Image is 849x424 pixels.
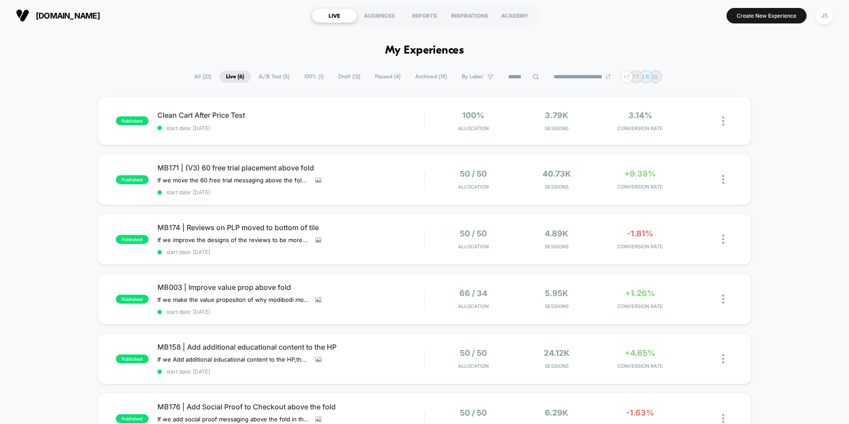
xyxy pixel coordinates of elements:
[545,111,568,120] span: 3.79k
[13,8,103,23] button: [DOMAIN_NAME]
[157,343,424,351] span: MB158 | Add additional educational content to the HP
[545,289,568,298] span: 5.95k
[157,177,309,184] span: If we move the 60 free trial messaging above the fold for mobile,then conversions will increase,b...
[628,111,652,120] span: 3.14%
[620,70,633,83] div: + 7
[157,111,424,119] span: Clean Cart After Price Test
[517,303,597,309] span: Sessions
[298,71,330,83] span: 100% ( 1 )
[605,74,611,79] img: end
[517,125,597,131] span: Sessions
[462,73,483,80] span: By Label
[116,355,149,363] span: published
[544,348,570,358] span: 24.12k
[517,184,597,190] span: Sessions
[157,356,309,363] span: If we Add additional educational content to the HP,then CTR will increase,because visitors are be...
[492,8,537,23] div: ACADEMY
[157,125,424,131] span: start date: [DATE]
[722,414,724,423] img: close
[157,189,424,196] span: start date: [DATE]
[312,8,357,23] div: LIVE
[545,408,568,417] span: 6.29k
[187,71,218,83] span: All ( 22 )
[652,73,659,80] p: GL
[458,184,489,190] span: Allocation
[600,363,680,369] span: CONVERSION RATE
[462,111,484,120] span: 100%
[16,9,29,22] img: Visually logo
[458,363,489,369] span: Allocation
[460,169,487,178] span: 50 / 50
[157,416,309,423] span: If we add social proof messaging above the fold in the checkout,then conversions will increase,be...
[157,163,424,172] span: MB171 | (V3) 60 free trial placement above fold
[813,7,836,25] button: JS
[458,125,489,131] span: Allocation
[626,408,654,417] span: -1.63%
[116,116,149,125] span: published
[600,243,680,250] span: CONVERSION RATE
[722,294,724,304] img: close
[722,354,724,363] img: close
[722,116,724,126] img: close
[642,73,649,80] p: LR
[460,229,487,238] span: 50 / 50
[332,71,367,83] span: Draft ( 12 )
[116,414,149,423] span: published
[459,289,487,298] span: 66 / 34
[219,71,251,83] span: Live ( 6 )
[625,289,655,298] span: +1.26%
[157,236,309,243] span: If we improve the designs of the reviews to be more visible and credible,then conversions will in...
[460,408,487,417] span: 50 / 50
[157,223,424,232] span: MB174 | Reviews on PLP moved to bottom of tile
[632,73,639,80] p: TT
[722,175,724,184] img: close
[600,303,680,309] span: CONVERSION RATE
[625,348,655,358] span: +4.65%
[116,295,149,304] span: published
[624,169,656,178] span: +9.39%
[722,235,724,244] img: close
[385,44,464,57] h1: My Experiences
[368,71,407,83] span: Paused ( 4 )
[157,402,424,411] span: MB176 | Add Social Proof to Checkout above the fold
[458,243,489,250] span: Allocation
[157,308,424,315] span: start date: [DATE]
[402,8,447,23] div: REPORTS
[116,175,149,184] span: published
[600,125,680,131] span: CONVERSION RATE
[36,11,100,20] span: [DOMAIN_NAME]
[157,283,424,292] span: MB003 | Improve value prop above fold
[116,235,149,244] span: published
[517,363,597,369] span: Sessions
[460,348,487,358] span: 50 / 50
[157,296,309,303] span: If we make the value propositon of why modibodi more clear above the fold,then conversions will i...
[600,184,680,190] span: CONVERSION RATE
[458,303,489,309] span: Allocation
[627,229,653,238] span: -1.81%
[727,8,807,23] button: Create New Experience
[157,249,424,255] span: start date: [DATE]
[543,169,571,178] span: 40.73k
[409,71,454,83] span: Archived ( 18 )
[447,8,492,23] div: INSPIRATIONS
[157,368,424,375] span: start date: [DATE]
[252,71,296,83] span: A/B Test ( 5 )
[517,243,597,250] span: Sessions
[357,8,402,23] div: AUDIENCES
[816,7,833,24] div: JS
[545,229,568,238] span: 4.89k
